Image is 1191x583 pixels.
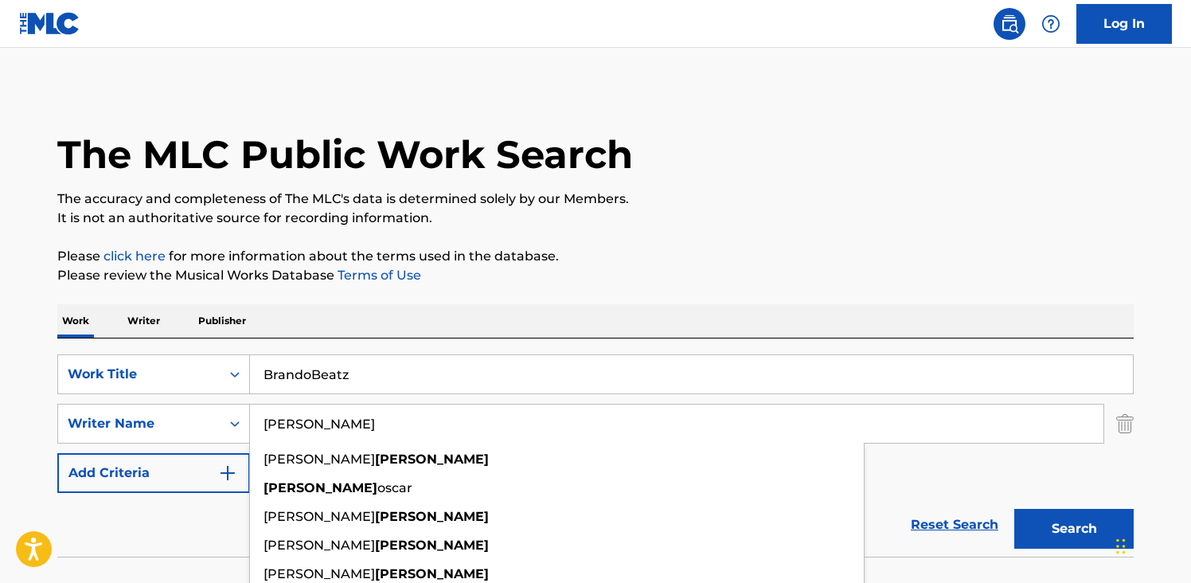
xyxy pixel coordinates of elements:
img: MLC Logo [19,12,80,35]
img: 9d2ae6d4665cec9f34b9.svg [218,464,237,483]
strong: [PERSON_NAME] [375,538,489,553]
img: help [1041,14,1060,33]
p: Please review the Musical Works Database [57,266,1134,285]
button: Search [1014,509,1134,549]
h1: The MLC Public Work Search [57,131,633,178]
span: [PERSON_NAME] [264,452,375,467]
strong: [PERSON_NAME] [264,480,377,495]
img: Delete Criterion [1116,404,1134,444]
strong: [PERSON_NAME] [375,452,489,467]
button: Add Criteria [57,453,250,493]
a: Reset Search [903,507,1006,542]
a: Log In [1076,4,1172,44]
img: search [1000,14,1019,33]
p: It is not an authoritative source for recording information. [57,209,1134,228]
a: Public Search [994,8,1025,40]
form: Search Form [57,354,1134,557]
span: [PERSON_NAME] [264,538,375,553]
strong: [PERSON_NAME] [375,509,489,524]
p: The accuracy and completeness of The MLC's data is determined solely by our Members. [57,190,1134,209]
iframe: Chat Widget [1111,507,1191,583]
div: Work Title [68,365,211,384]
span: [PERSON_NAME] [264,509,375,524]
div: Help [1035,8,1067,40]
a: click here [103,248,166,264]
div: Drag [1116,522,1126,570]
strong: [PERSON_NAME] [375,566,489,581]
p: Writer [123,304,165,338]
div: Writer Name [68,414,211,433]
p: Please for more information about the terms used in the database. [57,247,1134,266]
span: oscar [377,480,412,495]
a: Terms of Use [334,268,421,283]
p: Publisher [193,304,251,338]
p: Work [57,304,94,338]
span: [PERSON_NAME] [264,566,375,581]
